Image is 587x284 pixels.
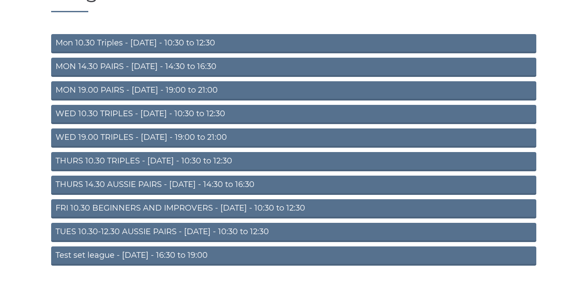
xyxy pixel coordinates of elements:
[51,128,536,148] a: WED 19.00 TRIPLES - [DATE] - 19:00 to 21:00
[51,246,536,266] a: Test set league - [DATE] - 16:30 to 19:00
[51,81,536,100] a: MON 19.00 PAIRS - [DATE] - 19:00 to 21:00
[51,176,536,195] a: THURS 14.30 AUSSIE PAIRS - [DATE] - 14:30 to 16:30
[51,152,536,171] a: THURS 10.30 TRIPLES - [DATE] - 10:30 to 12:30
[51,223,536,242] a: TUES 10.30-12.30 AUSSIE PAIRS - [DATE] - 10:30 to 12:30
[51,105,536,124] a: WED 10.30 TRIPLES - [DATE] - 10:30 to 12:30
[51,34,536,53] a: Mon 10.30 Triples - [DATE] - 10:30 to 12:30
[51,58,536,77] a: MON 14.30 PAIRS - [DATE] - 14:30 to 16:30
[51,199,536,218] a: FRI 10.30 BEGINNERS AND IMPROVERS - [DATE] - 10:30 to 12:30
